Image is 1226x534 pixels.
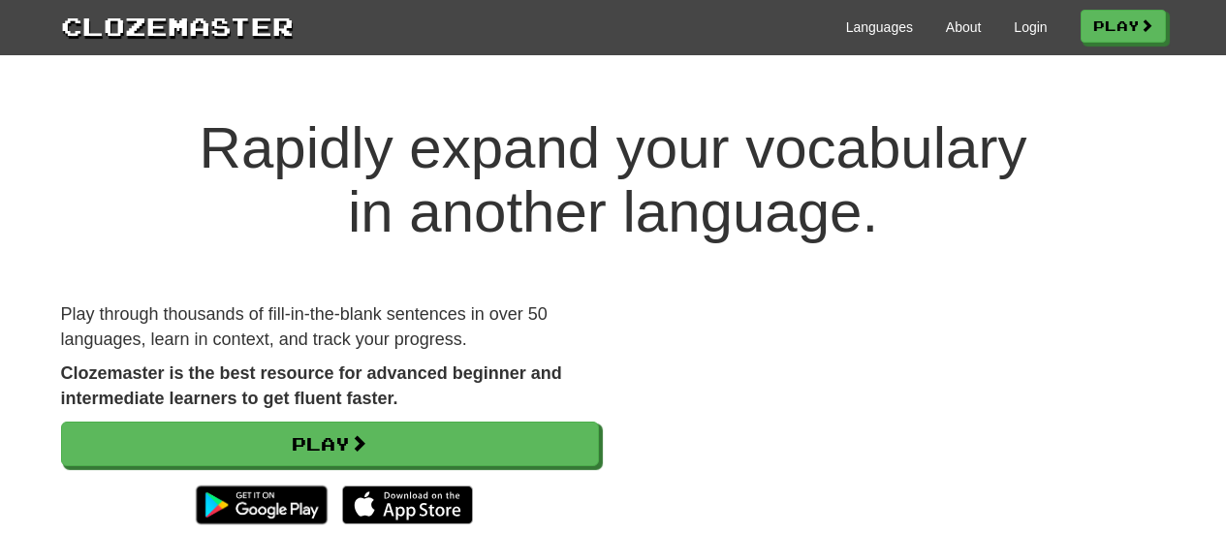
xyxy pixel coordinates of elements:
p: Play through thousands of fill-in-the-blank sentences in over 50 languages, learn in context, and... [61,302,599,352]
img: Get it on Google Play [186,476,336,534]
a: Play [1081,10,1166,43]
strong: Clozemaster is the best resource for advanced beginner and intermediate learners to get fluent fa... [61,363,562,408]
a: Languages [846,17,913,37]
img: Download_on_the_App_Store_Badge_US-UK_135x40-25178aeef6eb6b83b96f5f2d004eda3bffbb37122de64afbaef7... [342,486,473,524]
a: Play [61,422,599,466]
a: About [946,17,982,37]
a: Clozemaster [61,8,294,44]
a: Login [1014,17,1047,37]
